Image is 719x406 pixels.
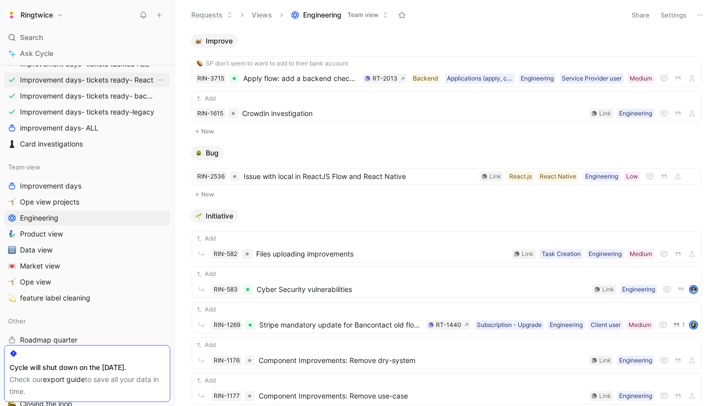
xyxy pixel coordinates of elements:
button: Add [195,269,217,279]
div: Subscription - Upgrade [477,320,542,330]
span: Issue with local in ReactJS Flow and React Native [244,170,475,182]
img: avatar [690,321,697,328]
img: 🪲 [196,150,202,156]
div: Engineering [619,108,652,118]
button: EngineeringTeam view [287,7,393,22]
div: RIN-1176 [214,355,240,365]
div: 🐌ImproveNew [187,34,707,138]
span: Crowdin investigation [242,107,585,119]
button: 💌 [6,260,18,272]
span: Team view [8,162,40,172]
button: New [191,188,703,200]
div: Low [626,171,638,181]
button: 🥔SP don't seem to want to add to their bank account [195,58,350,68]
span: Improvement days- tickets ready-legacy [20,107,154,117]
div: React.js [509,171,532,181]
div: Check our to save all your data in time. [9,373,165,397]
a: 🔢Data view [4,242,170,257]
div: ProjectImprovement days- tickets tackled ALLImprovement days- tickets ready- ReactView actionsImp... [4,37,170,151]
span: Apply flow: add a backend check for income limit [243,72,359,84]
button: View actions [156,75,166,85]
a: Improvement days- tickets ready- ReactView actions [4,72,170,87]
img: avatar [690,286,697,293]
div: Service Provider user [562,73,622,83]
div: RIN-2536 [197,171,225,181]
div: Link [602,284,614,294]
img: ♟️ [8,140,16,148]
div: RIN-1269 [214,320,240,330]
a: AddRIN-582Files uploading improvementsMediumEngineeringTask CreationLink [192,231,702,262]
div: Engineering [619,391,652,401]
div: Team view [4,159,170,174]
a: Ask Cycle [4,46,170,61]
span: Bug [206,148,219,158]
a: AddRIN-1176Component Improvements: Remove dry-systemEngineeringLink [192,337,702,369]
button: 🤸 [6,196,18,208]
div: 🪲BugNew [187,146,707,201]
img: 🔢 [8,246,16,254]
span: Files uploading improvements [256,248,508,260]
div: Applications (apply, candidates) [447,73,513,83]
span: feature label cleaning [20,293,90,303]
div: RIN-3715 [197,73,224,83]
img: 🧞‍♂️ [8,230,16,238]
div: RIN-1177 [214,391,240,401]
button: 1 [671,319,687,330]
div: Client user [591,320,621,330]
div: Task Creation [542,249,581,259]
button: Settings [656,8,691,22]
div: Medium [629,320,651,330]
img: 🌱 [196,213,202,219]
span: Ope view [20,277,51,287]
a: 🤸Ope view [4,274,170,289]
div: Engineering [622,284,655,294]
div: Cycle will shut down on the [DATE]. [9,361,165,373]
a: improvement days- ALL [4,120,170,135]
div: Engineering [550,320,583,330]
span: Component Improvements: Remove use-case [259,390,585,402]
img: Ringtwice [6,10,16,20]
a: 🧞‍♂️Product view [4,226,170,241]
button: 💫 [6,292,18,304]
div: Engineering [619,355,652,365]
a: Improvement days- tickets ready-legacy [4,104,170,119]
span: Card investigations [20,139,83,149]
button: 🌱Initiative [191,209,238,223]
button: Requests [187,7,237,22]
span: Market view [20,261,60,271]
span: Stripe mandatory update for Bancontact old flows [259,319,422,331]
div: Medium [630,73,652,83]
span: Roadmap quarter [20,335,77,345]
a: AddRIN-583Cyber Security vulnerabilitiesEngineeringLinkavatar [192,266,702,298]
a: 💌Market view [4,258,170,273]
img: 🐌 [196,38,202,44]
button: RingtwiceRingtwice [4,8,66,22]
button: 🤸 [6,276,18,288]
div: Link [599,391,611,401]
a: Roadmap quarter [4,332,170,347]
div: RIN-583 [214,284,238,294]
span: Data view [20,245,52,255]
a: AddRIN-1177Component Improvements: Remove use-caseEngineeringLink [192,373,702,404]
img: 💫 [8,294,16,302]
span: 1 [682,322,685,328]
img: 🤸 [8,278,16,286]
a: Engineering [4,210,170,225]
span: Engineering [303,10,342,20]
span: Search [20,31,43,43]
a: RIN-2536Issue with local in ReactJS Flow and React NativeLowEngineeringReact NativeReact.jsLink [192,168,702,185]
div: Link [599,355,611,365]
button: Add [195,304,217,314]
span: Product view [20,229,63,239]
button: ♟️ [6,138,18,150]
a: Improvement days [4,178,170,193]
div: Backend [413,73,438,83]
img: 💌 [8,262,16,270]
img: 🥔 [197,60,203,66]
span: Initiative [206,211,233,221]
div: Engineering [521,73,554,83]
a: Improvement days- tickets ready- backend [4,88,170,103]
a: AddRIN-1615Crowdin investigationEngineeringLink [192,91,702,122]
span: SP don't seem to want to add to their bank account [206,58,348,68]
div: Link [522,249,534,259]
